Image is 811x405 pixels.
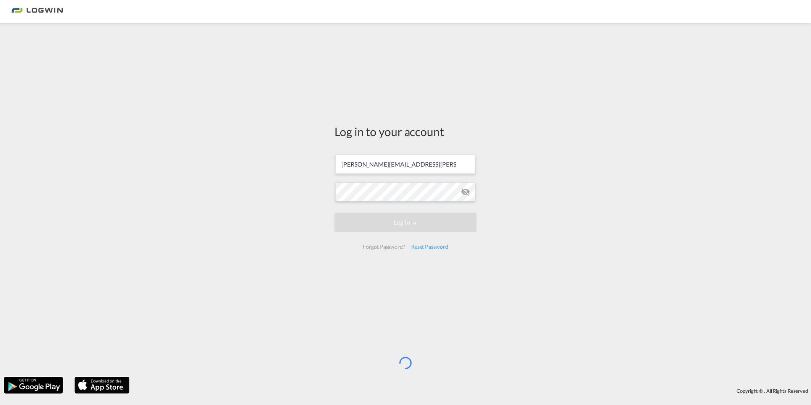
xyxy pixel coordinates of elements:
[408,240,451,254] div: Reset Password
[11,3,63,20] img: 2761ae10d95411efa20a1f5e0282d2d7.png
[360,240,408,254] div: Forgot Password?
[461,187,470,196] md-icon: icon-eye-off
[334,213,477,232] button: LOGIN
[335,155,475,174] input: Enter email/phone number
[133,384,811,397] div: Copyright © . All Rights Reserved
[3,376,64,394] img: google.png
[334,123,477,139] div: Log in to your account
[74,376,130,394] img: apple.png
